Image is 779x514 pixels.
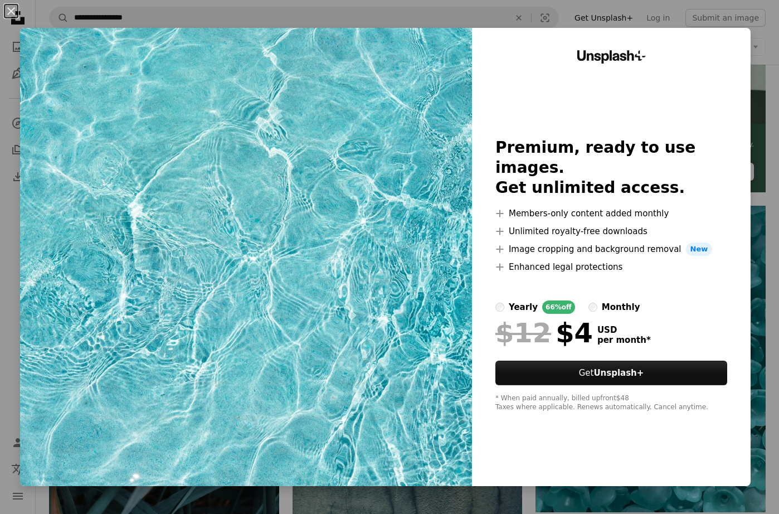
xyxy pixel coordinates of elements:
[495,361,727,385] button: GetUnsplash+
[495,394,727,412] div: * When paid annually, billed upfront $48 Taxes where applicable. Renews automatically. Cancel any...
[588,303,597,312] input: monthly
[686,243,713,256] span: New
[495,225,727,238] li: Unlimited royalty-free downloads
[495,207,727,220] li: Members-only content added monthly
[495,243,727,256] li: Image cropping and background removal
[495,138,727,198] h2: Premium, ready to use images. Get unlimited access.
[593,368,644,378] strong: Unsplash+
[597,335,651,345] span: per month *
[509,300,538,314] div: yearly
[495,318,551,347] span: $12
[495,318,593,347] div: $4
[495,260,727,274] li: Enhanced legal protections
[495,303,504,312] input: yearly66%off
[597,325,651,335] span: USD
[602,300,640,314] div: monthly
[542,300,575,314] div: 66% off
